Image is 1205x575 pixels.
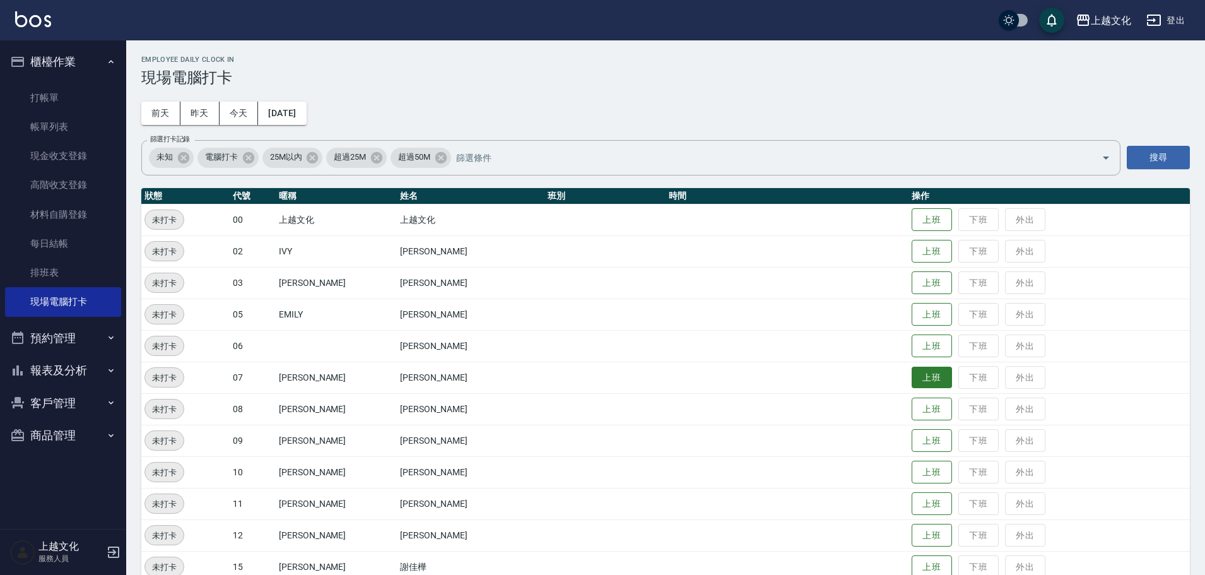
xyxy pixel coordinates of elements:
[397,235,544,267] td: [PERSON_NAME]
[912,398,952,421] button: 上班
[912,208,952,232] button: 上班
[908,188,1190,205] th: 操作
[10,540,35,565] img: Person
[276,299,397,330] td: EMILY
[276,188,397,205] th: 暱稱
[276,267,397,299] td: [PERSON_NAME]
[145,497,184,511] span: 未打卡
[5,229,121,258] a: 每日結帳
[180,102,220,125] button: 昨天
[397,362,544,393] td: [PERSON_NAME]
[912,303,952,326] button: 上班
[197,151,245,163] span: 電腦打卡
[230,393,276,425] td: 08
[141,188,230,205] th: 狀態
[1071,8,1136,33] button: 上越文化
[230,188,276,205] th: 代號
[262,148,323,168] div: 25M以內
[1039,8,1064,33] button: save
[1091,13,1131,28] div: 上越文化
[258,102,306,125] button: [DATE]
[145,371,184,384] span: 未打卡
[145,403,184,416] span: 未打卡
[276,519,397,551] td: [PERSON_NAME]
[912,429,952,453] button: 上班
[397,488,544,519] td: [PERSON_NAME]
[276,204,397,235] td: 上越文化
[5,419,121,452] button: 商品管理
[230,204,276,235] td: 00
[141,102,180,125] button: 前天
[1141,9,1190,32] button: 登出
[397,267,544,299] td: [PERSON_NAME]
[912,271,952,295] button: 上班
[230,519,276,551] td: 12
[326,148,387,168] div: 超過25M
[912,335,952,358] button: 上班
[1127,146,1190,169] button: 搜尋
[397,204,544,235] td: 上越文化
[230,267,276,299] td: 03
[145,466,184,479] span: 未打卡
[5,45,121,78] button: 櫃檯作業
[912,524,952,547] button: 上班
[220,102,259,125] button: 今天
[230,488,276,519] td: 11
[5,354,121,387] button: 報表及分析
[391,148,451,168] div: 超過50M
[149,148,194,168] div: 未知
[230,425,276,456] td: 09
[5,387,121,420] button: 客戶管理
[391,151,438,163] span: 超過50M
[276,425,397,456] td: [PERSON_NAME]
[276,393,397,425] td: [PERSON_NAME]
[145,276,184,290] span: 未打卡
[145,529,184,542] span: 未打卡
[145,560,184,574] span: 未打卡
[230,299,276,330] td: 05
[276,235,397,267] td: IVY
[5,83,121,112] a: 打帳單
[141,56,1190,64] h2: Employee Daily Clock In
[397,456,544,488] td: [PERSON_NAME]
[5,141,121,170] a: 現金收支登錄
[397,519,544,551] td: [PERSON_NAME]
[5,112,121,141] a: 帳單列表
[150,134,190,144] label: 篩選打卡記錄
[197,148,259,168] div: 電腦打卡
[544,188,666,205] th: 班別
[5,170,121,199] a: 高階收支登錄
[397,330,544,362] td: [PERSON_NAME]
[397,299,544,330] td: [PERSON_NAME]
[145,340,184,353] span: 未打卡
[230,362,276,393] td: 07
[5,322,121,355] button: 預約管理
[397,425,544,456] td: [PERSON_NAME]
[5,287,121,316] a: 現場電腦打卡
[38,553,103,564] p: 服務人員
[912,461,952,484] button: 上班
[145,245,184,258] span: 未打卡
[15,11,51,27] img: Logo
[276,456,397,488] td: [PERSON_NAME]
[145,308,184,321] span: 未打卡
[230,330,276,362] td: 06
[397,393,544,425] td: [PERSON_NAME]
[262,151,310,163] span: 25M以內
[145,213,184,227] span: 未打卡
[230,235,276,267] td: 02
[1096,148,1116,168] button: Open
[912,492,952,516] button: 上班
[666,188,908,205] th: 時間
[230,456,276,488] td: 10
[149,151,180,163] span: 未知
[326,151,373,163] span: 超過25M
[276,362,397,393] td: [PERSON_NAME]
[453,146,1079,169] input: 篩選條件
[276,488,397,519] td: [PERSON_NAME]
[5,200,121,229] a: 材料自購登錄
[397,188,544,205] th: 姓名
[38,540,103,553] h5: 上越文化
[145,434,184,448] span: 未打卡
[141,69,1190,86] h3: 現場電腦打卡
